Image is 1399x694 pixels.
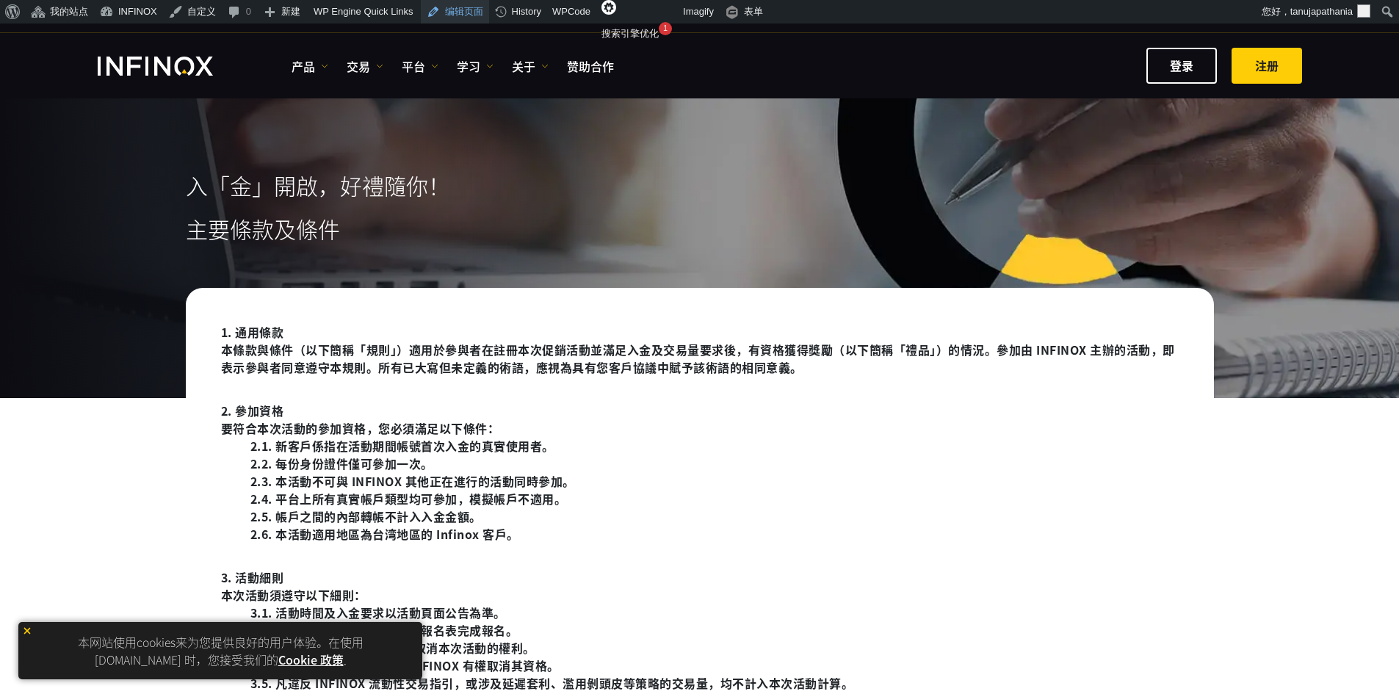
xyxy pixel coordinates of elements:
li: 2.3. 本活動不可與 INFINOX 其他正在進行的活動同時參加。 [250,472,1179,490]
span: 入「金」開啟，好禮隨你！ [186,172,450,199]
div: 1 [659,22,672,35]
li: 3.4. 如發現參與者濫用活動，INFINOX 有權取消其資格。 [250,657,1179,674]
a: 学习 [457,57,494,75]
a: 登录​​ [1146,48,1217,84]
h1: 主要條款及條件 [186,217,1214,241]
a: 关于 [512,57,549,75]
li: 3.5. 凡違反 INFINOX 流動性交易指引，或涉及延遲套利、濫用剝頭皮等策略的交易量，均不計入本次活動計算。 [250,674,1179,692]
li: 2.2. 每份身份證件僅可參加一次。 [250,455,1179,472]
p: 2. 參加資格 [221,402,1179,437]
li: 2.1. 新客戶係指在活動期間帳號首次入金的真實使用者。 [250,437,1179,455]
a: 赞助合作 [567,57,614,75]
li: 3.3. INFINOX 保留隨時更改或取消本次活動的權利。 [250,639,1179,657]
a: ​​注册​ [1232,48,1302,84]
li: 2.4. 平台上所有真實帳戶類型均可參加，模擬帳戶不適用。 [250,490,1179,507]
span: 本次活動須遵守以下細則： [221,586,1179,604]
li: 2.6. 本活動適用地區為台湾地區的 Infinox 客戶。 [250,525,1179,543]
li: 3.1. 活動時間及入金要求以活動頁面公告為準。 [250,604,1179,621]
a: 交易 [347,57,383,75]
img: yellow close icon [22,626,32,636]
span: tanujapathania [1290,6,1353,17]
span: 搜索引擎优化 [601,28,659,39]
a: Cookie 政策 [278,651,344,668]
span: 本條款與條件（以下簡稱「規則」）適用於參與者在註冊本次促銷活動並滿足入金及交易量要求後，有資格獲得獎勵（以下簡稱「禮品」）的情況。參加由 INFINOX 主辦的活動，即表示參與者同意遵守本規則。... [221,341,1179,376]
a: 产品 [292,57,328,75]
p: 本网站使用cookies来为您提供良好的用户体验。在使用 [DOMAIN_NAME] 时，您接受我们的 . [26,629,415,672]
li: 2.5. 帳戶之間的內部轉帳不計入入金金額。 [250,507,1179,525]
a: 平台 [402,57,438,75]
li: 3.2. 參與者必須在活動頁面填寫報名表完成報名。 [250,621,1179,639]
p: 3. 活動細則 [221,568,1179,604]
p: 1. 通用條款 [221,323,1179,376]
span: 要符合本次活動的參加資格，您必須滿足以下條件： [221,419,1179,437]
a: INFINOX Logo [98,57,247,76]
